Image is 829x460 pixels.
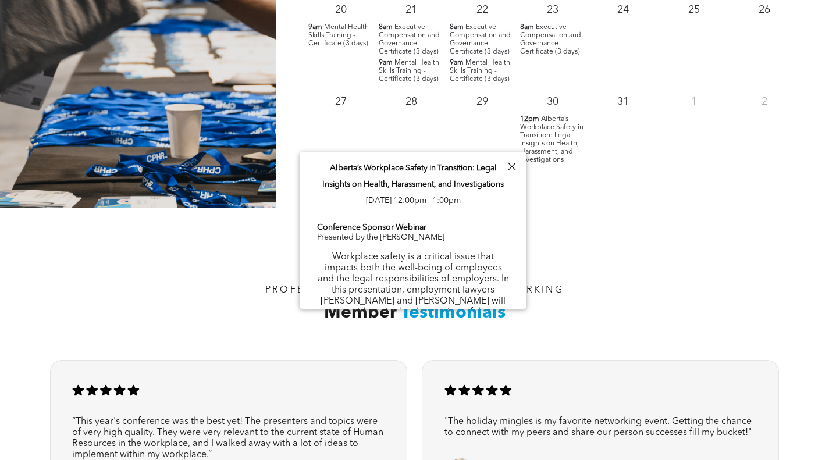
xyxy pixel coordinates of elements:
[379,59,439,83] span: Mental Health Skills Training - Certificate (3 days)
[444,417,752,437] span: "The holiday mingles is my favorite networking event. Getting the chance to connect with my peers...
[265,286,564,295] span: PROFESSIONAL DEVELOPMENT AND NETWORKING
[379,59,393,67] span: 9am
[754,91,775,112] p: 2
[684,91,705,112] p: 1
[450,24,511,55] span: Executive Compensation and Governance - Certificate (3 days)
[520,23,534,31] span: 8am
[520,115,539,123] span: 12pm
[322,164,504,188] span: Alberta’s Workplace Safety in Transition: Legal Insights on Health, Harassment, and Investigations
[324,304,397,322] span: Member
[72,417,383,459] span: “This year's conference was the best yet! The presenters and topics were of very high quality. Th...
[308,24,369,47] span: Mental Health Skills Training - Certificate (3 days)
[520,116,583,163] span: Alberta’s Workplace Safety in Transition: Legal Insights on Health, Harassment, and Investigations
[379,24,440,55] span: Executive Compensation and Governance - Certificate (3 days)
[401,304,506,322] span: Testimonials
[542,91,563,112] p: 30
[379,23,393,31] span: 8am
[366,197,461,205] span: [DATE] 12:00pm - 1:00pm
[317,223,426,231] b: Conference Sponsor Webinar
[520,24,581,55] span: Executive Compensation and Governance - Certificate (3 days)
[401,91,422,112] p: 28
[472,91,493,112] p: 29
[450,59,464,67] span: 9am
[308,23,322,31] span: 9am
[613,91,634,112] p: 31
[330,91,351,112] p: 27
[317,252,509,384] p: Workplace safety is a critical issue that impacts both the well-being of employees and the legal ...
[450,23,464,31] span: 8am
[450,59,510,83] span: Mental Health Skills Training - Certificate (3 days)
